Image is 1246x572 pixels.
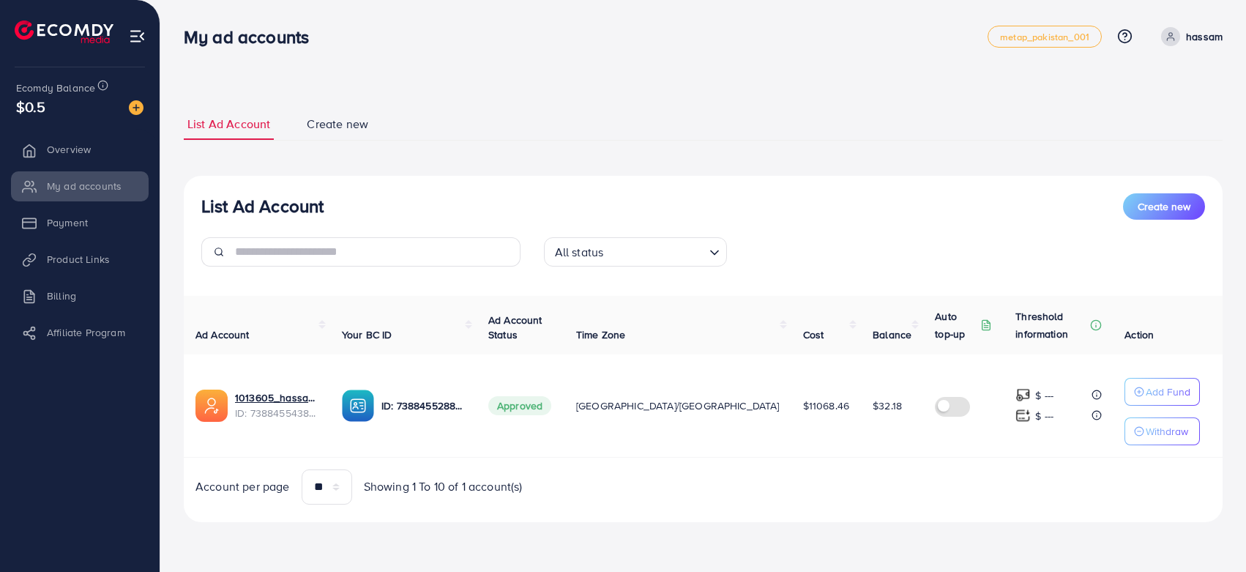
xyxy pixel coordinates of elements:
img: ic-ba-acc.ded83a64.svg [342,390,374,422]
span: $32.18 [873,398,902,413]
img: ic-ads-acc.e4c84228.svg [195,390,228,422]
button: Add Fund [1124,378,1200,406]
img: top-up amount [1015,387,1031,403]
span: Cost [803,327,824,342]
img: logo [15,21,113,43]
span: [GEOGRAPHIC_DATA]/[GEOGRAPHIC_DATA] [576,398,780,413]
button: Create new [1123,193,1205,220]
span: Create new [307,116,368,133]
span: Balance [873,327,911,342]
span: All status [552,242,607,263]
a: hassam [1155,27,1223,46]
div: Search for option [544,237,727,267]
p: $ --- [1035,407,1053,425]
span: Account per page [195,478,290,495]
a: 1013605_hassam_1720258849996 [235,390,318,405]
span: Your BC ID [342,327,392,342]
a: metap_pakistan_001 [988,26,1102,48]
p: Withdraw [1146,423,1188,440]
input: Search for option [608,239,703,263]
span: Ad Account [195,327,250,342]
h3: List Ad Account [201,196,324,217]
button: Withdraw [1124,417,1200,445]
p: Auto top-up [935,308,977,343]
p: $ --- [1035,387,1053,404]
p: Threshold information [1015,308,1087,343]
span: Showing 1 To 10 of 1 account(s) [364,478,523,495]
span: $11068.46 [803,398,849,413]
span: List Ad Account [187,116,270,133]
div: <span class='underline'>1013605_hassam_1720258849996</span></br>7388455438272151568 [235,390,318,420]
span: Create new [1138,199,1190,214]
h3: My ad accounts [184,26,321,48]
span: Ad Account Status [488,313,542,342]
p: ID: 7388455288136925185 [381,397,465,415]
span: Ecomdy Balance [16,81,95,95]
img: top-up amount [1015,408,1031,423]
span: Action [1124,327,1154,342]
span: ID: 7388455438272151568 [235,406,318,420]
span: Time Zone [576,327,625,342]
p: hassam [1186,28,1223,45]
span: metap_pakistan_001 [1000,32,1089,42]
img: image [129,100,143,115]
span: $0.5 [16,96,46,117]
span: Approved [488,396,551,415]
img: menu [129,28,146,45]
p: Add Fund [1146,383,1190,401]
